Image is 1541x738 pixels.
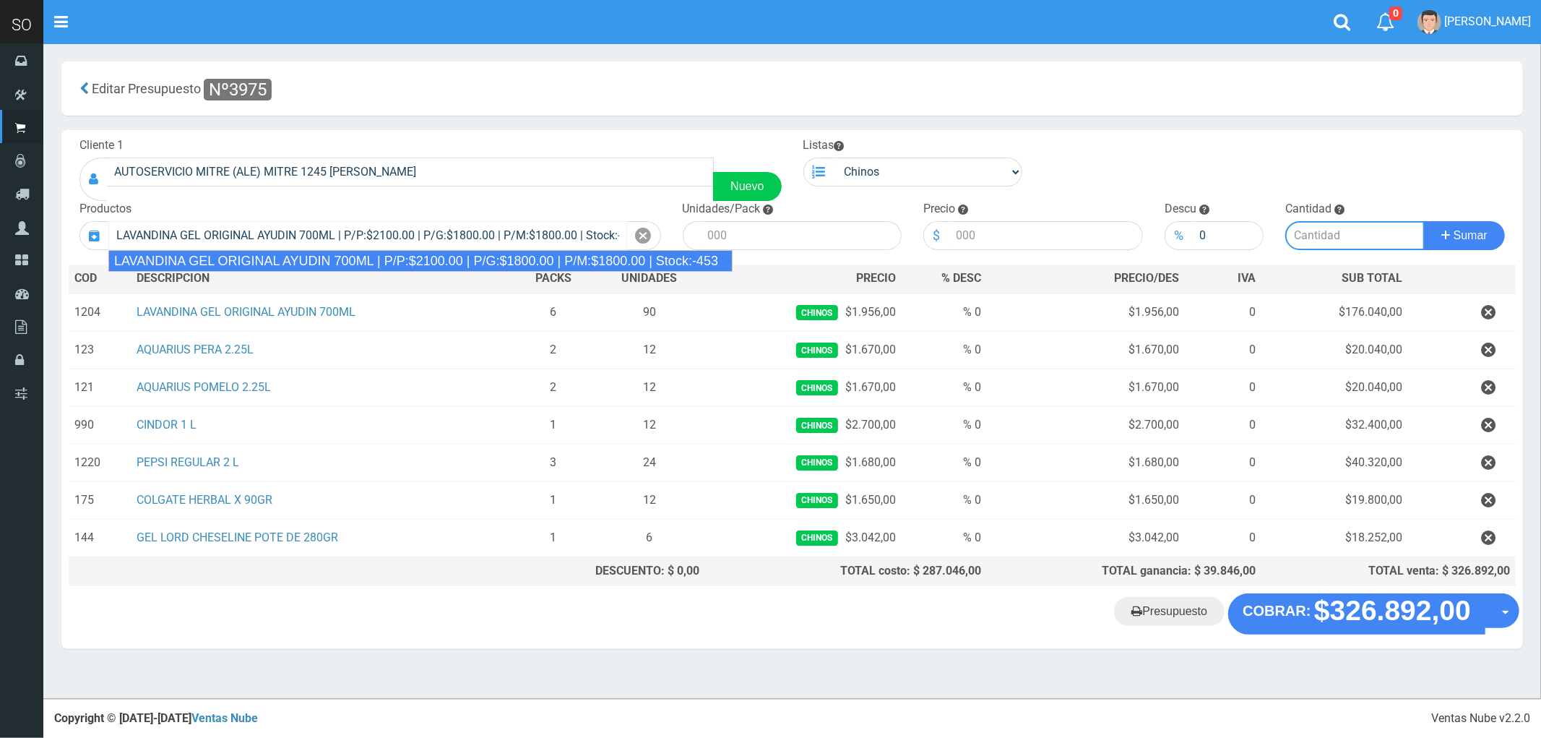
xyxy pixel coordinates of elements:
[1185,519,1261,557] td: 0
[1285,201,1331,218] label: Cantidad
[69,369,131,406] td: 121
[593,293,705,332] td: 90
[514,406,593,444] td: 1
[137,455,239,469] a: PEPSI REGULAR 2 L
[1165,221,1192,250] div: %
[1192,221,1264,250] input: 000
[593,331,705,369] td: 12
[706,331,902,369] td: $1.670,00
[1314,596,1471,627] strong: $326.892,00
[69,406,131,444] td: 990
[69,331,131,369] td: 123
[987,293,1185,332] td: $1.956,00
[706,293,902,332] td: $1.956,00
[987,481,1185,519] td: $1.650,00
[941,271,981,285] span: % DESC
[1185,369,1261,406] td: 0
[514,293,593,332] td: 6
[1261,519,1408,557] td: $18.252,00
[1238,271,1256,285] span: IVA
[1454,229,1488,241] span: Sumar
[1185,293,1261,332] td: 0
[902,406,987,444] td: % 0
[108,250,733,272] div: LAVANDINA GEL ORIGINAL AYUDIN 700ML | P/P:$2100.00 | P/G:$1800.00 | P/M:$1800.00 | Stock:-453
[107,158,714,186] input: Consumidor Final
[706,519,902,557] td: $3.042,00
[108,221,627,250] input: Introduzca el nombre del producto
[1243,603,1311,619] strong: COBRAR:
[712,563,981,580] div: TOTAL costo: $ 287.046,00
[1261,369,1408,406] td: $20.040,00
[593,369,705,406] td: 12
[1261,331,1408,369] td: $20.040,00
[514,481,593,519] td: 1
[54,711,258,725] strong: Copyright © [DATE]-[DATE]
[593,519,705,557] td: 6
[69,481,131,519] td: 175
[593,444,705,481] td: 24
[1389,7,1402,20] span: 0
[713,172,781,201] a: Nuevo
[1114,597,1225,626] a: Presupuesto
[902,519,987,557] td: % 0
[1185,444,1261,481] td: 0
[514,331,593,369] td: 2
[191,711,258,725] a: Ventas Nube
[902,293,987,332] td: % 0
[137,305,355,319] a: LAVANDINA GEL ORIGINAL AYUDIN 700ML
[923,221,949,250] div: $
[69,519,131,557] td: 144
[131,265,514,293] th: DES
[1431,711,1530,727] div: Ventas Nube v2.2.0
[137,418,197,432] a: CINDOR 1 L
[79,201,131,218] label: Productos
[514,444,593,481] td: 3
[593,265,705,293] th: UNIDADES
[1165,201,1196,218] label: Descu
[1267,563,1510,580] div: TOTAL venta: $ 326.892,00
[1185,331,1261,369] td: 0
[519,563,700,580] div: DESCUENTO: $ 0,00
[902,369,987,406] td: % 0
[701,221,902,250] input: 000
[902,481,987,519] td: % 0
[987,331,1185,369] td: $1.670,00
[902,444,987,481] td: % 0
[706,481,902,519] td: $1.650,00
[137,380,271,394] a: AQUARIUS POMELO 2.25L
[1342,270,1402,287] span: SUB TOTAL
[706,369,902,406] td: $1.670,00
[706,444,902,481] td: $1.680,00
[137,343,254,356] a: AQUARIUS PERA 2.25L
[683,201,761,218] label: Unidades/Pack
[1185,481,1261,519] td: 0
[796,531,837,546] span: Chinos
[1444,14,1531,28] span: [PERSON_NAME]
[796,493,837,508] span: Chinos
[902,331,987,369] td: % 0
[949,221,1143,250] input: 000
[987,406,1185,444] td: $2.700,00
[1261,293,1408,332] td: $176.040,00
[796,455,837,471] span: Chinos
[1261,444,1408,481] td: $40.320,00
[796,343,837,358] span: Chinos
[1424,221,1505,250] button: Sumar
[706,406,902,444] td: $2.700,00
[796,305,837,320] span: Chinos
[593,406,705,444] td: 12
[796,418,837,433] span: Chinos
[69,293,131,332] td: 1204
[856,270,896,287] span: PRECIO
[137,493,272,507] a: COLGATE HERBAL X 90GR
[1185,406,1261,444] td: 0
[796,380,837,395] span: Chinos
[1261,406,1408,444] td: $32.400,00
[157,271,210,285] span: CRIPCION
[923,201,955,218] label: Precio
[1261,481,1408,519] td: $19.800,00
[987,519,1185,557] td: $3.042,00
[92,81,201,96] span: Editar Presupuesto
[803,137,845,154] label: Listas
[137,531,338,544] a: GEL LORD CHESELINE POTE DE 280GR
